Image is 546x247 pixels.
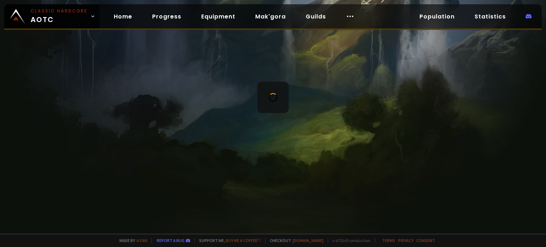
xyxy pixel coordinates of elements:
a: Classic HardcoreAOTC [4,4,100,28]
a: Equipment [196,9,241,24]
span: AOTC [31,8,87,25]
a: Privacy [398,238,413,243]
small: Classic Hardcore [31,8,87,14]
a: Buy me a coffee [226,238,261,243]
span: v. d752d5 - production [328,238,370,243]
a: Guilds [300,9,332,24]
a: Mak'gora [250,9,291,24]
span: Made by [115,238,147,243]
a: Progress [146,9,187,24]
a: Population [414,9,460,24]
a: a fan [136,238,147,243]
a: Report a bug [157,238,184,243]
span: Support me, [194,238,261,243]
a: Terms [382,238,395,243]
a: Consent [416,238,435,243]
a: [DOMAIN_NAME] [293,238,323,243]
span: Checkout [265,238,323,243]
a: Home [108,9,138,24]
a: Statistics [469,9,512,24]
